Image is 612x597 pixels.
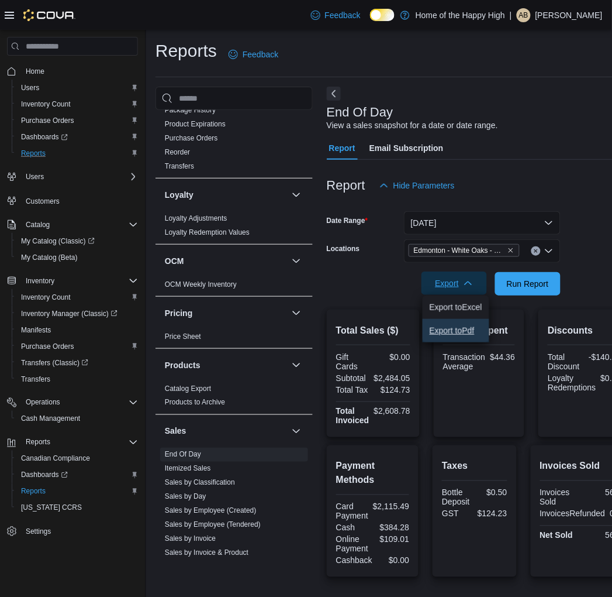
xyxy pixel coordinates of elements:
div: $0.50 [477,488,507,497]
span: Transfers [21,375,50,384]
button: Loyalty [165,189,287,201]
a: Home [21,64,49,78]
span: [US_STATE] CCRS [21,503,82,513]
a: Inventory Manager (Classic) [12,306,143,322]
span: Reports [16,146,138,160]
span: Dashboards [21,471,68,480]
a: Transfers (Classic) [12,355,143,371]
h3: OCM [165,255,184,267]
span: Transfers [165,162,194,171]
h3: Report [327,179,365,193]
span: Cash Management [21,414,80,424]
button: Customers [2,192,143,209]
a: Purchase Orders [165,134,218,142]
a: Inventory Count [16,290,75,304]
button: Purchase Orders [12,112,143,129]
button: Inventory [21,274,59,288]
button: Manifests [12,322,143,338]
div: Loyalty Redemptions [548,373,596,392]
span: Edmonton - White Oaks - Fire & Flower [414,245,505,256]
div: Invoices Sold [540,488,575,507]
a: Product Expirations [165,120,226,128]
button: Operations [21,396,65,410]
span: Inventory Manager (Classic) [16,307,138,321]
span: Edmonton - White Oaks - Fire & Flower [409,244,520,257]
span: Manifests [21,325,51,335]
button: Remove Edmonton - White Oaks - Fire & Flower from selection in this group [507,247,514,254]
div: Total Discount [548,352,582,371]
a: Price Sheet [165,332,201,341]
div: $124.73 [375,385,410,394]
button: Users [2,169,143,185]
span: Email Subscription [369,136,444,160]
button: Export toExcel [423,296,489,319]
a: Purchase Orders [16,114,79,128]
a: Reorder [165,148,190,156]
a: Reports [16,146,50,160]
button: Cash Management [12,411,143,427]
div: Total Tax [336,385,371,394]
div: Products [155,382,313,414]
span: Feedback [325,9,361,21]
button: [DATE] [404,211,561,235]
span: Purchase Orders [21,116,74,125]
a: Sales by Employee (Tendered) [165,521,261,529]
span: Transfers (Classic) [21,358,88,368]
button: Transfers [12,371,143,387]
span: Catalog [26,220,50,229]
div: Transaction Average [443,352,486,371]
span: Catalog [21,218,138,232]
span: Inventory [21,274,138,288]
a: Inventory Manager (Classic) [16,307,122,321]
span: Product Expirations [165,119,226,129]
div: $44.36 [490,352,516,362]
span: Purchase Orders [165,133,218,143]
button: Sales [165,426,287,437]
button: Clear input [531,246,541,256]
div: Cash [336,523,371,533]
button: Inventory Count [12,289,143,306]
span: Sales by Employee (Created) [165,506,257,516]
div: Andrea Benvenuto [517,8,531,22]
span: Inventory Count [16,97,138,111]
a: OCM Weekly Inventory [165,280,237,289]
button: Hide Parameters [375,174,459,197]
div: $384.28 [375,523,410,533]
a: Products to Archive [165,399,225,407]
h2: Payment Methods [336,459,410,488]
span: Operations [21,396,138,410]
a: Transfers [165,162,194,170]
span: Customers [26,197,60,206]
div: Bottle Deposit [442,488,472,507]
a: Transfers (Classic) [16,356,93,370]
span: Purchase Orders [16,339,138,354]
div: GST [442,509,472,519]
button: Products [289,358,303,372]
a: Dashboards [12,129,143,145]
a: Dashboards [12,467,143,483]
span: Users [21,170,138,184]
div: $124.23 [477,509,507,519]
span: Itemized Sales [165,464,211,474]
button: Inventory Count [12,96,143,112]
span: Washington CCRS [16,501,138,515]
a: Users [16,81,44,95]
div: $109.01 [375,535,410,544]
button: Loyalty [289,188,303,202]
span: Cash Management [16,412,138,426]
span: Dashboards [21,132,68,142]
a: Dashboards [16,130,72,144]
a: Feedback [224,43,283,66]
span: Canadian Compliance [21,454,90,464]
span: Reports [16,485,138,499]
span: Inventory [26,276,54,286]
p: | [510,8,512,22]
button: [US_STATE] CCRS [12,500,143,516]
button: Catalog [21,218,54,232]
button: Reports [21,435,55,450]
span: Price Sheet [165,332,201,341]
span: Inventory Count [21,99,71,109]
button: OCM [289,254,303,268]
span: Home [26,67,44,76]
a: Catalog Export [165,385,211,393]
